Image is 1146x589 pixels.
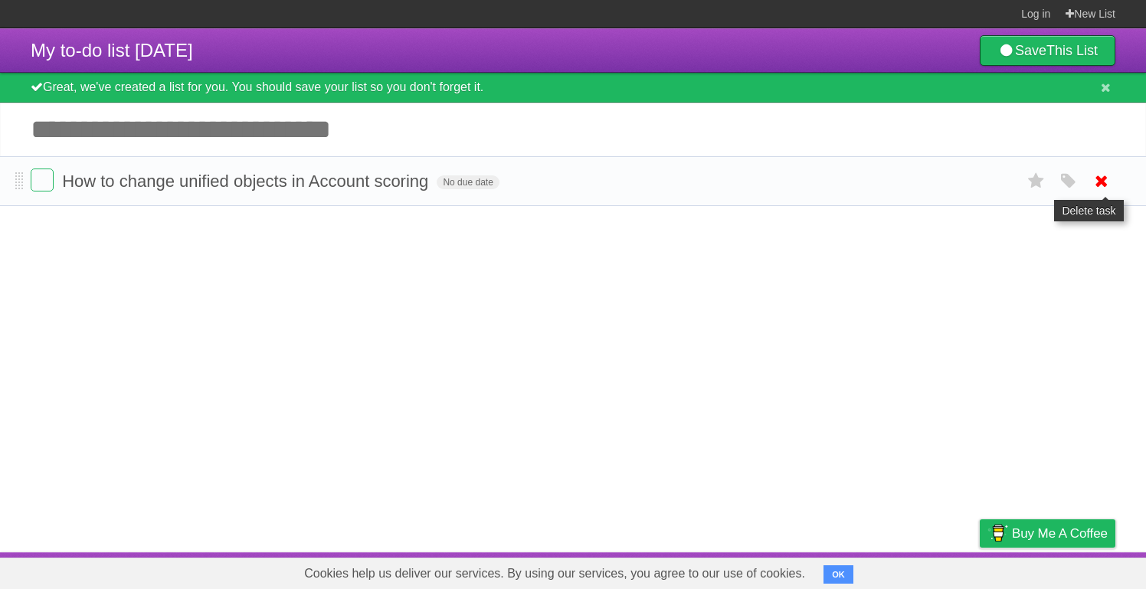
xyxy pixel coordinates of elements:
[960,556,1000,585] a: Privacy
[31,40,193,61] span: My to-do list [DATE]
[823,565,853,584] button: OK
[1022,169,1051,194] label: Star task
[31,169,54,191] label: Done
[980,35,1115,66] a: SaveThis List
[289,558,820,589] span: Cookies help us deliver our services. By using our services, you agree to our use of cookies.
[987,520,1008,546] img: Buy me a coffee
[827,556,889,585] a: Developers
[1046,43,1098,58] b: This List
[437,175,499,189] span: No due date
[1012,520,1108,547] span: Buy me a coffee
[908,556,941,585] a: Terms
[1019,556,1115,585] a: Suggest a feature
[62,172,432,191] span: How to change unified objects in Account scoring
[980,519,1115,548] a: Buy me a coffee
[776,556,808,585] a: About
